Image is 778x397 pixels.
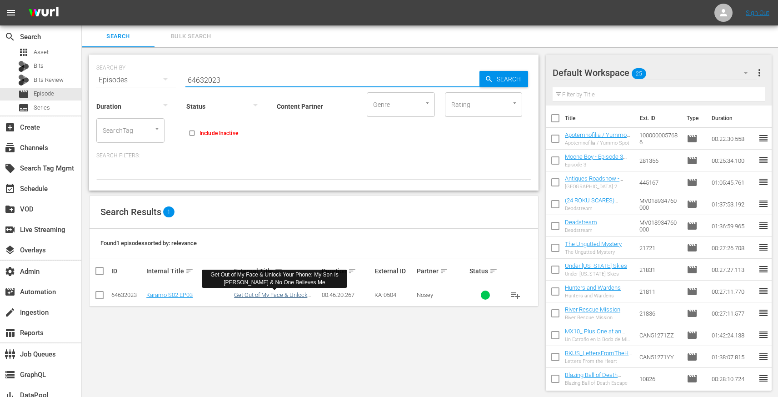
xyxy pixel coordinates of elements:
[758,220,769,231] span: reorder
[636,215,683,237] td: MV018934760000
[111,267,144,275] div: ID
[5,286,15,297] span: Automation
[565,162,632,168] div: Episode 3
[687,330,698,341] span: Episode
[636,259,683,281] td: 21831
[100,240,197,246] span: Found 1 episodes sorted by: relevance
[440,267,448,275] span: sort
[636,171,683,193] td: 445167
[687,133,698,144] span: Episode
[423,99,432,107] button: Open
[565,106,634,131] th: Title
[565,197,618,211] a: (24 ROKU SCARES) Deadstream
[5,31,15,42] span: Search
[708,150,758,171] td: 00:25:34.100
[5,245,15,256] span: Overlays
[322,291,372,298] div: 00:46:20.267
[5,183,15,194] span: Schedule
[636,368,683,390] td: 10826
[565,328,625,342] a: MX10_ Plus One at an Amish Wedding
[636,237,683,259] td: 21721
[348,267,356,275] span: sort
[636,193,683,215] td: MV018934760000
[565,262,627,269] a: Under [US_STATE] Skies
[636,281,683,302] td: 21811
[687,373,698,384] span: Episode
[708,259,758,281] td: 00:27:27.113
[469,266,502,276] div: Status
[234,291,311,319] a: Get Out of My Face & Unlock Your Phone; My Son Is [PERSON_NAME] & No One Believes Me
[153,125,161,133] button: Open
[322,266,372,276] div: Duration
[687,242,698,253] span: Episode
[34,48,49,57] span: Asset
[565,175,624,196] a: Antiques Roadshow - [GEOGRAPHIC_DATA] 2 (S47E13)
[479,71,528,87] button: Search
[687,352,698,362] span: Episode
[34,103,50,112] span: Series
[18,89,29,100] span: Episode
[687,199,698,210] span: Episode
[687,308,698,319] span: Episode
[758,155,769,166] span: reorder
[565,337,632,342] div: Un Extraño en la Boda de Mi Hermano
[634,106,681,131] th: Ext. ID
[636,302,683,324] td: 21836
[565,131,630,145] a: Apotemnofilia / Yummo Spot
[565,271,627,277] div: Under [US_STATE] Skies
[706,106,761,131] th: Duration
[636,346,683,368] td: CAN51271YY
[5,349,15,360] span: Job Queues
[163,206,175,217] span: 1
[565,372,621,385] a: Blazing Ball of Death Escape
[636,128,683,150] td: 1000000057686
[504,284,526,306] button: playlist_add
[96,67,176,93] div: Episodes
[22,2,65,24] img: ans4CAIJ8jUAAAAAAAAAAAAAAAAAAAAAAAAgQb4GAAAAAAAAAAAAAAAAAAAAAAAAJMjXAAAAAAAAAAAAAAAAAAAAAAAAgAT5G...
[489,267,498,275] span: sort
[758,198,769,209] span: reorder
[708,368,758,390] td: 00:28:10.724
[96,152,531,160] p: Search Filters:
[5,163,15,174] span: Search Tag Mgmt
[708,237,758,259] td: 00:27:26.708
[687,221,698,231] span: Episode
[708,128,758,150] td: 00:22:30.558
[510,290,521,301] span: playlist_add
[565,284,621,291] a: Hunters and Wardens
[754,67,765,78] span: more_vert
[565,241,622,247] a: The Ungutted Mystery
[493,71,528,87] span: Search
[34,89,54,98] span: Episode
[632,64,646,83] span: 25
[565,140,632,146] div: Apotemnofilia / Yummo Spot
[746,9,769,16] a: Sign Out
[758,351,769,362] span: reorder
[687,264,698,275] span: Episode
[374,267,414,275] div: External ID
[636,324,683,346] td: CAN51271ZZ
[34,61,44,70] span: Bits
[205,271,344,286] div: Get Out of My Face & Unlock Your Phone; My Son Is [PERSON_NAME] & No One Believes Me
[687,177,698,188] span: Episode
[708,281,758,302] td: 00:27:11.770
[18,75,29,85] div: Bits Review
[146,266,231,276] div: Internal Title
[146,291,193,298] a: Karamo S02 EP03
[374,291,396,298] span: KA-0504
[565,206,632,211] div: Deadstream
[758,329,769,340] span: reorder
[100,206,161,217] span: Search Results
[160,31,222,42] span: Bulk Search
[18,61,29,72] div: Bits
[199,129,238,137] span: Include Inactive
[553,60,757,85] div: Default Workspace
[758,176,769,187] span: reorder
[565,227,597,233] div: Deadstream
[708,302,758,324] td: 00:27:11.577
[565,380,632,386] div: Blazing Ball of Death Escape
[687,155,698,166] span: Episode
[565,350,632,363] a: RKUS_LettersFromTheHeart
[708,171,758,193] td: 01:05:45.761
[5,327,15,338] span: Reports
